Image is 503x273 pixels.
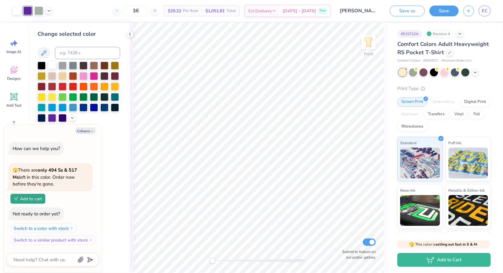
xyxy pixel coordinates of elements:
[13,167,18,173] span: 🫣
[339,249,376,260] label: Submit to feature on our public gallery.
[425,30,453,38] div: Revision 4
[397,40,489,56] span: Comfort Colors Adult Heavyweight RS Pocket T-Shirt
[436,242,477,247] strong: selling out fast in S & M
[13,167,77,187] span: There are left in this color. Order now before they're gone.
[55,47,120,59] input: e.g. 7428 c
[424,110,448,119] div: Transfers
[13,145,60,152] div: How can we help you?
[479,6,491,16] a: EC
[409,242,478,247] span: This color is .
[448,187,485,194] span: Metallic & Glitter Ink
[397,253,491,267] button: Add to Cart
[469,110,484,119] div: Foil
[460,97,490,107] div: Digital Print
[124,5,148,16] input: – –
[390,6,425,16] button: Save as
[7,49,21,54] span: Image AI
[448,140,461,146] span: Puff Ink
[423,58,438,63] span: # 6030CC
[397,122,427,131] div: Rhinestones
[6,103,21,108] span: Add Text
[397,110,422,119] div: Applique
[335,5,380,17] input: Untitled Design
[7,76,21,81] span: Designs
[226,8,236,14] span: Total
[429,97,458,107] div: Embroidery
[400,195,440,226] img: Neon Ink
[448,148,488,178] img: Puff Ink
[450,110,468,119] div: Vinyl
[400,148,440,178] img: Standard
[482,7,488,14] span: EC
[283,8,316,14] span: [DATE] - [DATE]
[364,51,373,57] div: Front
[10,223,77,233] button: Switch to a color with stock
[168,8,181,14] span: $29.22
[363,36,375,48] img: Front
[400,187,415,194] span: Neon Ink
[75,128,96,134] button: Collapse
[38,30,120,38] div: Change selected color
[70,226,74,230] img: Switch to a color with stock
[205,8,225,14] span: $1,051.92
[441,58,472,63] span: Minimum Order: 12 +
[183,8,198,14] span: Per Item
[10,194,45,204] button: Add to cart
[400,140,416,146] span: Standard
[397,85,491,92] div: Print Type
[320,9,326,13] span: Free
[448,195,488,226] img: Metallic & Glitter Ink
[89,238,93,242] img: Switch to a similar product with stock
[409,242,415,247] span: 🫣
[397,58,420,63] span: Comfort Colors
[14,197,18,201] img: Add to cart
[248,8,272,14] span: Est. Delivery
[209,258,216,264] div: Accessibility label
[397,30,422,38] div: # 515722A
[13,167,77,180] strong: only 494 Ss & 517 Ms
[13,211,60,217] div: Not ready to order yet?
[10,235,96,245] button: Switch to a similar product with stock
[397,97,427,107] div: Screen Print
[429,6,459,16] button: Save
